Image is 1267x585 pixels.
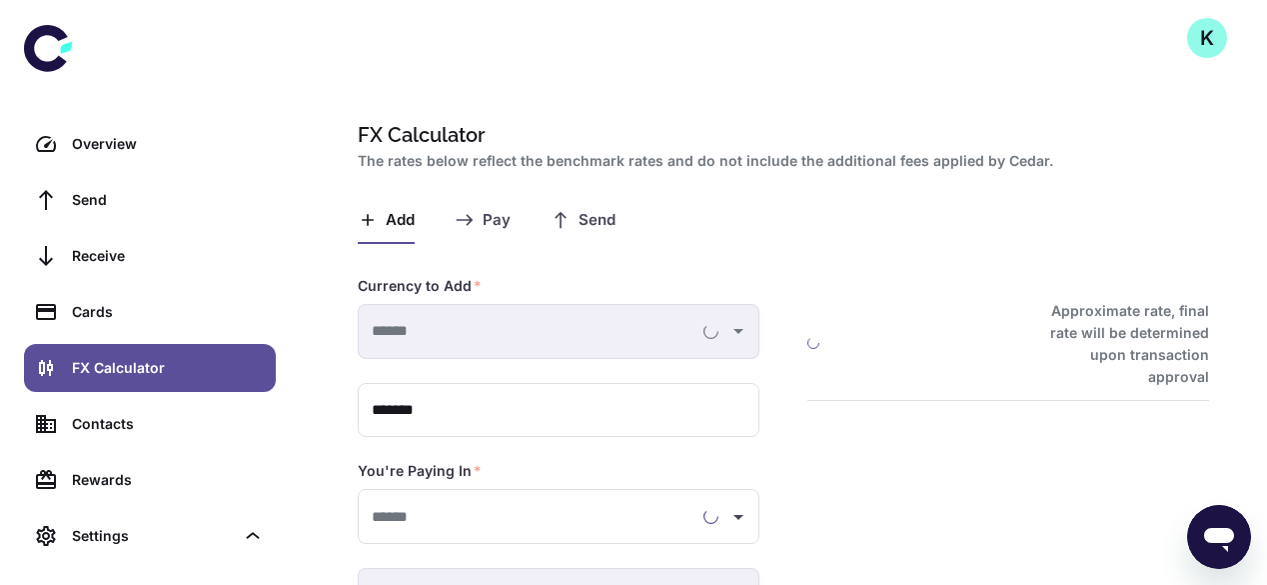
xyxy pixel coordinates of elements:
[358,150,1201,172] h2: The rates below reflect the benchmark rates and do not include the additional fees applied by Cedar.
[1028,300,1209,388] h6: Approximate rate, final rate will be determined upon transaction approval
[358,120,1201,150] h1: FX Calculator
[724,503,752,531] button: Open
[1187,505,1251,569] iframe: Button to launch messaging window
[579,211,616,230] span: Send
[358,276,482,296] label: Currency to Add
[72,469,264,491] div: Rewards
[24,400,276,448] a: Contacts
[72,245,264,267] div: Receive
[24,344,276,392] a: FX Calculator
[72,357,264,379] div: FX Calculator
[72,525,234,547] div: Settings
[1187,18,1227,58] button: K
[24,232,276,280] a: Receive
[483,211,511,230] span: Pay
[358,461,482,481] label: You're Paying In
[24,288,276,336] a: Cards
[24,176,276,224] a: Send
[72,413,264,435] div: Contacts
[24,512,276,560] div: Settings
[24,120,276,168] a: Overview
[386,211,415,230] span: Add
[72,301,264,323] div: Cards
[72,189,264,211] div: Send
[24,456,276,504] a: Rewards
[72,133,264,155] div: Overview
